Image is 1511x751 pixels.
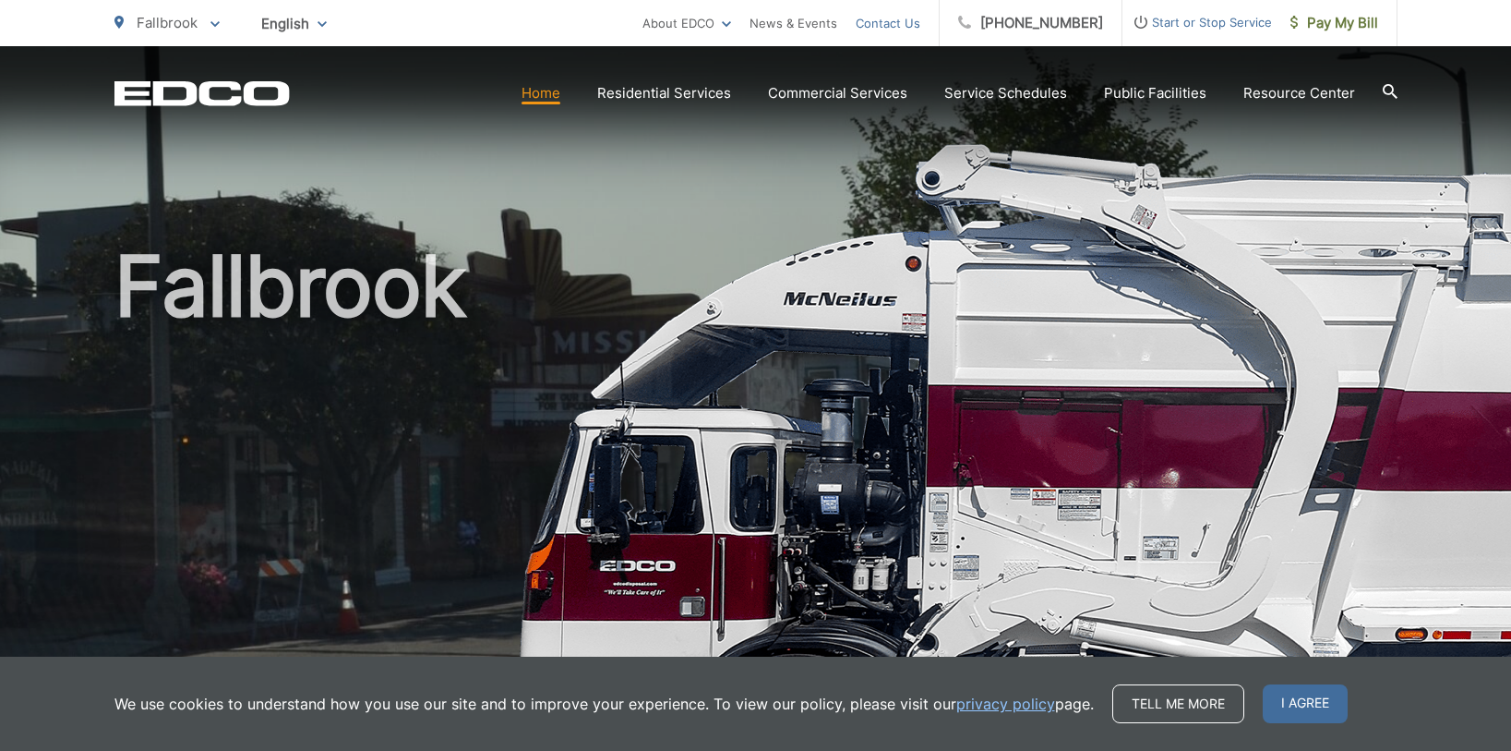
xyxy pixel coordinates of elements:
[1104,82,1206,104] a: Public Facilities
[956,693,1055,715] a: privacy policy
[1290,12,1378,34] span: Pay My Bill
[768,82,907,104] a: Commercial Services
[114,693,1094,715] p: We use cookies to understand how you use our site and to improve your experience. To view our pol...
[1112,684,1244,723] a: Tell me more
[944,82,1067,104] a: Service Schedules
[137,14,198,31] span: Fallbrook
[750,12,837,34] a: News & Events
[1263,684,1348,723] span: I agree
[522,82,560,104] a: Home
[856,12,920,34] a: Contact Us
[642,12,731,34] a: About EDCO
[247,7,341,40] span: English
[114,80,290,106] a: EDCD logo. Return to the homepage.
[597,82,731,104] a: Residential Services
[1243,82,1355,104] a: Resource Center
